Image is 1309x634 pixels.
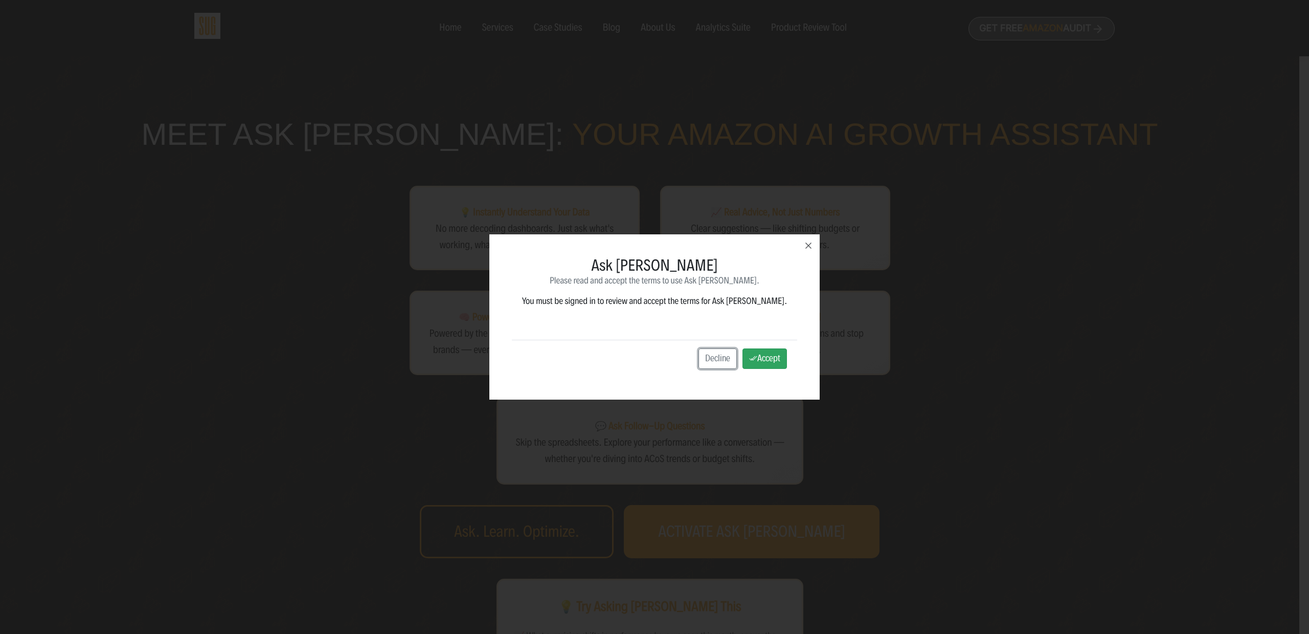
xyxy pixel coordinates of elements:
p: Please read and accept the terms to use Ask [PERSON_NAME]. [512,274,798,287]
button: Decline [698,348,737,369]
h3: Ask [PERSON_NAME] [512,257,798,274]
button: Close [797,234,820,257]
div: You must be signed in to review and accept the terms for Ask [PERSON_NAME]. [512,287,798,340]
button: Accept [742,348,787,369]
